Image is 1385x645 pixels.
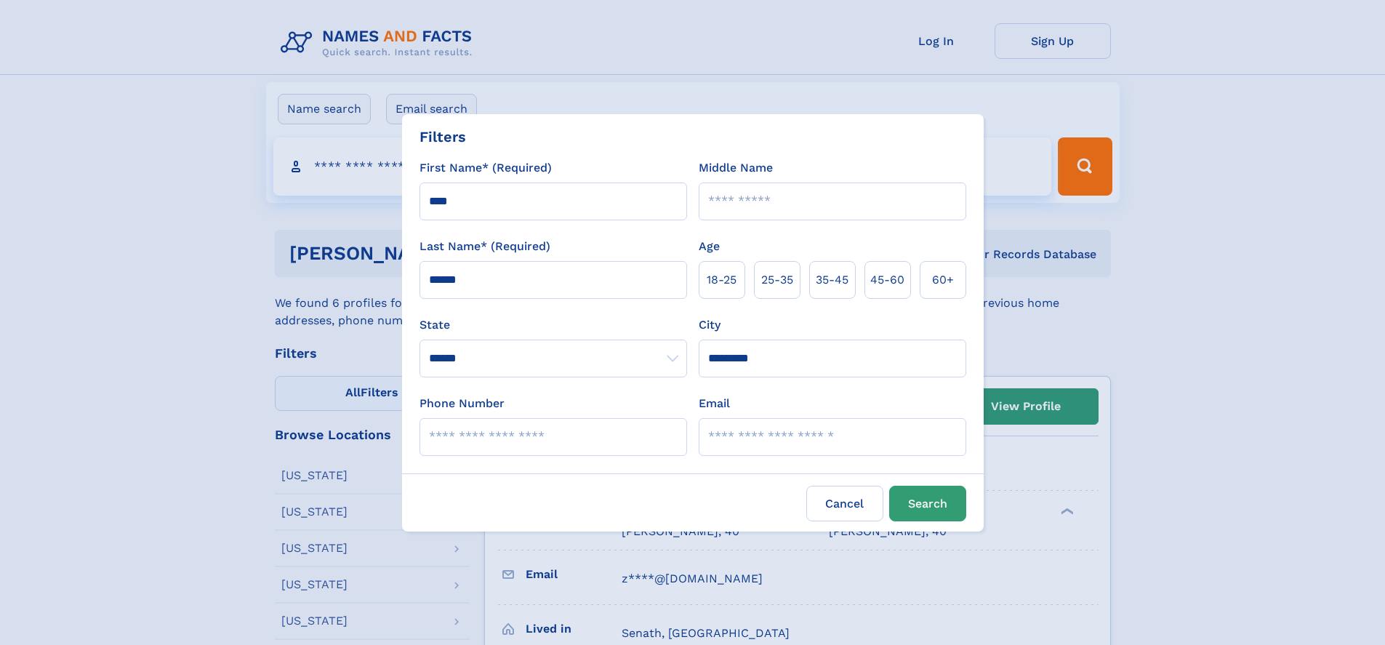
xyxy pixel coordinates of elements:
span: 18‑25 [707,271,736,289]
button: Search [889,486,966,521]
span: 60+ [932,271,954,289]
label: Phone Number [419,395,505,412]
span: 35‑45 [816,271,848,289]
label: Last Name* (Required) [419,238,550,255]
div: Filters [419,126,466,148]
label: State [419,316,687,334]
label: Middle Name [699,159,773,177]
label: Cancel [806,486,883,521]
label: Age [699,238,720,255]
span: 45‑60 [870,271,904,289]
label: Email [699,395,730,412]
span: 25‑35 [761,271,793,289]
label: City [699,316,720,334]
label: First Name* (Required) [419,159,552,177]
